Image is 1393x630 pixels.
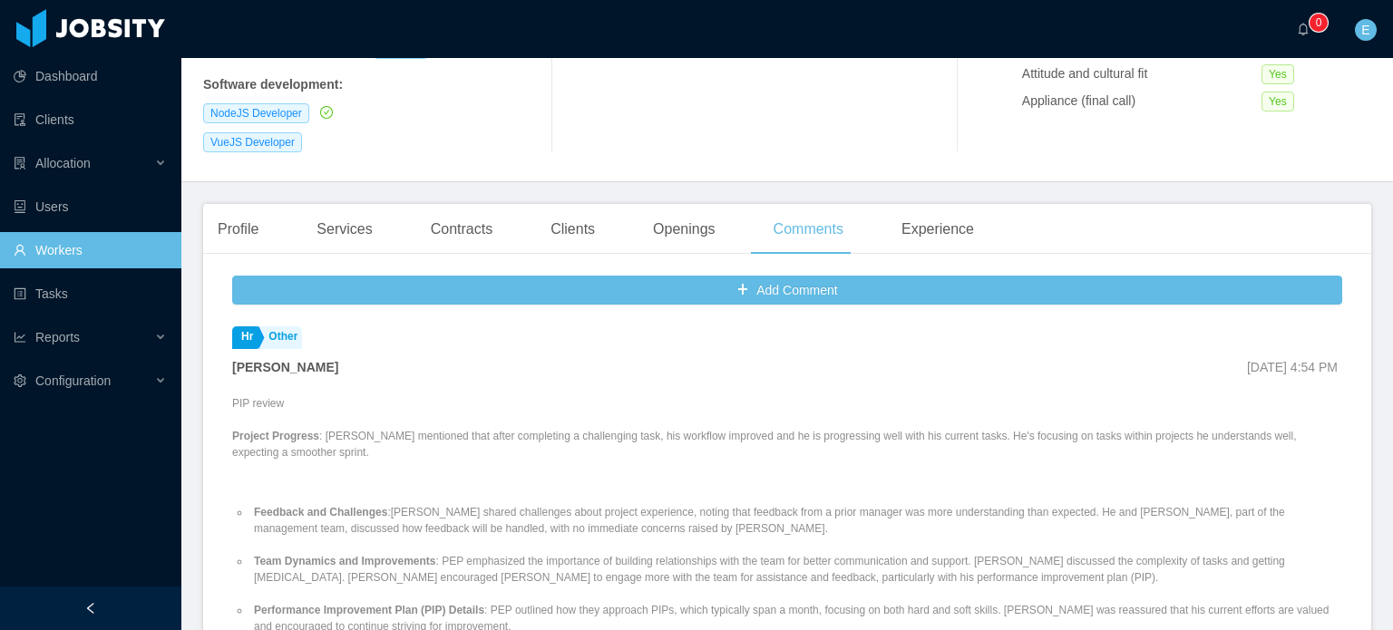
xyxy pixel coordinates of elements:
[638,204,730,255] div: Openings
[232,360,338,374] strong: [PERSON_NAME]
[320,106,333,119] i: icon: check-circle
[259,326,302,349] a: Other
[14,331,26,344] i: icon: line-chart
[254,555,436,567] strong: Team Dynamics and Improvements
[250,553,1342,586] li: : PEP emphasized the importance of building relationships with the team for better communication ...
[317,105,333,120] a: icon: check-circle
[14,58,167,94] a: icon: pie-chartDashboard
[1247,360,1338,374] span: [DATE] 4:54 PM
[536,204,609,255] div: Clients
[14,232,167,268] a: icon: userWorkers
[302,204,386,255] div: Services
[35,156,91,170] span: Allocation
[14,157,26,170] i: icon: solution
[1022,64,1261,83] div: Attitude and cultural fit
[416,204,507,255] div: Contracts
[35,373,111,388] span: Configuration
[232,276,1342,305] button: icon: plusAdd Comment
[14,102,167,138] a: icon: auditClients
[232,395,1342,460] p: PIP review : [PERSON_NAME] mentioned that after completing a challenging task, his workflow impro...
[35,330,80,344] span: Reports
[14,374,26,387] i: icon: setting
[203,77,343,92] b: Software development :
[1022,92,1261,111] div: Appliance (final call)
[232,326,258,349] a: Hr
[887,204,989,255] div: Experience
[203,132,302,152] span: VueJS Developer
[250,504,1342,537] li: :[PERSON_NAME] shared challenges about project experience, noting that feedback from a prior mana...
[759,204,858,255] div: Comments
[1261,64,1294,84] span: Yes
[14,276,167,312] a: icon: profileTasks
[232,430,319,442] strong: Project Progress
[254,604,484,616] strong: Performance Improvement Plan (PIP) Details
[203,204,273,255] div: Profile
[1261,92,1294,111] span: Yes
[1297,23,1310,35] i: icon: bell
[1310,14,1328,32] sup: 0
[1361,19,1369,41] span: E
[203,103,309,123] span: NodeJS Developer
[14,189,167,225] a: icon: robotUsers
[254,506,387,519] strong: Feedback and Challenges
